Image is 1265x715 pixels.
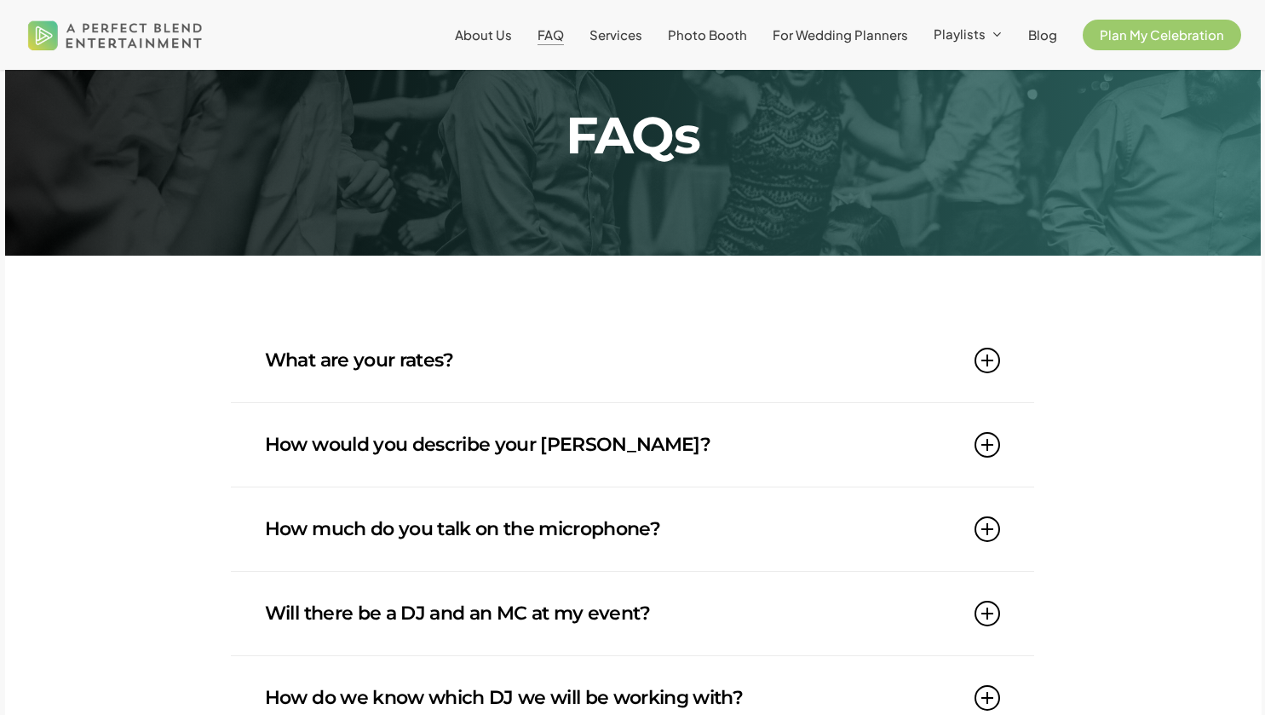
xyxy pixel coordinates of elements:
[1028,28,1057,42] a: Blog
[589,28,642,42] a: Services
[538,28,564,42] a: FAQ
[455,26,512,43] span: About Us
[1028,26,1057,43] span: Blog
[24,7,207,63] img: A Perfect Blend Entertainment
[934,27,1003,43] a: Playlists
[538,26,564,43] span: FAQ
[265,403,1000,487] a: How would you describe your [PERSON_NAME]?
[773,26,908,43] span: For Wedding Planners
[252,110,1013,161] h2: FAQs
[1100,26,1224,43] span: Plan My Celebration
[668,28,747,42] a: Photo Booth
[668,26,747,43] span: Photo Booth
[455,28,512,42] a: About Us
[265,572,1000,655] a: Will there be a DJ and an MC at my event?
[934,26,986,42] span: Playlists
[265,487,1000,571] a: How much do you talk on the microphone?
[589,26,642,43] span: Services
[265,319,1000,402] a: What are your rates?
[1083,28,1241,42] a: Plan My Celebration
[773,28,908,42] a: For Wedding Planners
